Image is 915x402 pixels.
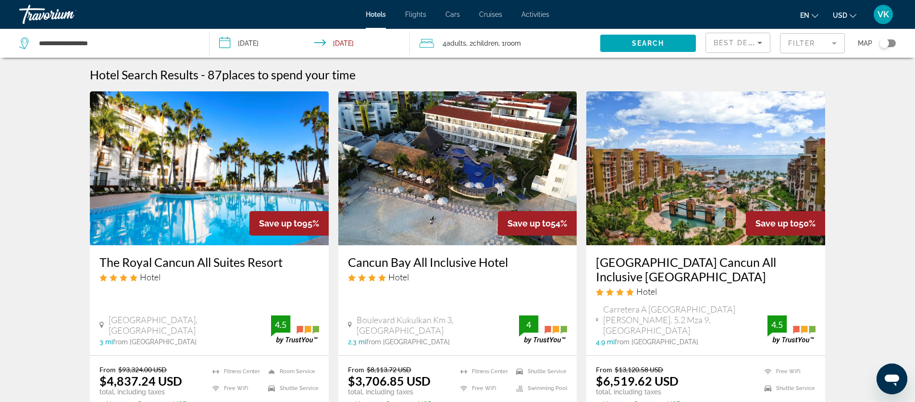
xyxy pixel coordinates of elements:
[872,39,896,48] button: Toggle map
[208,365,263,377] li: Fitness Center
[858,37,872,50] span: Map
[99,272,319,282] div: 4 star Hotel
[596,365,612,374] span: From
[760,382,816,394] li: Shuttle Service
[99,374,182,388] ins: $4,837.24 USD
[511,382,567,394] li: Swimming Pool
[456,382,511,394] li: Free WiFi
[714,37,762,49] mat-select: Sort by
[800,12,809,19] span: en
[445,11,460,18] a: Cars
[466,37,498,50] span: , 2
[746,211,825,236] div: 50%
[596,338,615,346] span: 4.9 mi
[99,338,113,346] span: 3 mi
[780,33,845,54] button: Filter
[519,315,567,344] img: trustyou-badge.svg
[507,218,551,228] span: Save up to
[519,319,538,330] div: 4
[603,304,767,336] span: Carretera A [GEOGRAPHIC_DATA][PERSON_NAME]. 5.2 Mza 9, [GEOGRAPHIC_DATA]
[201,67,205,82] span: -
[348,272,568,282] div: 4 star Hotel
[263,382,319,394] li: Shuttle Service
[90,67,198,82] h1: Hotel Search Results
[596,388,691,396] p: total, including taxes
[90,91,329,245] img: Hotel image
[833,12,847,19] span: USD
[446,39,466,47] span: Adults
[505,39,521,47] span: Room
[596,374,679,388] ins: $6,519.62 USD
[586,91,825,245] img: Hotel image
[140,272,161,282] span: Hotel
[877,364,907,394] iframe: Button to launch messaging window
[338,91,577,245] img: Hotel image
[456,365,511,377] li: Fitness Center
[348,365,364,374] span: From
[109,314,271,336] span: [GEOGRAPHIC_DATA], [GEOGRAPHIC_DATA]
[99,255,319,269] a: The Royal Cancun All Suites Resort
[632,39,665,47] span: Search
[366,338,450,346] span: from [GEOGRAPHIC_DATA]
[410,29,600,58] button: Travelers: 4 adults, 2 children
[348,255,568,269] a: Cancun Bay All Inclusive Hotel
[113,338,197,346] span: from [GEOGRAPHIC_DATA]
[800,8,818,22] button: Change language
[118,365,167,374] del: $93,324.00 USD
[755,218,799,228] span: Save up to
[99,365,116,374] span: From
[348,374,431,388] ins: $3,706.85 USD
[405,11,426,18] a: Flights
[259,218,302,228] span: Save up to
[443,37,466,50] span: 4
[222,67,356,82] span: places to spend your time
[521,11,549,18] a: Activities
[760,365,816,377] li: Free WiFi
[210,29,409,58] button: Check-in date: Jan 4, 2026 Check-out date: Jan 11, 2026
[596,286,816,297] div: 4 star Hotel
[271,319,290,330] div: 4.5
[348,388,443,396] p: total, including taxes
[473,39,498,47] span: Children
[600,35,695,52] button: Search
[615,365,663,374] del: $13,120.58 USD
[596,255,816,284] a: [GEOGRAPHIC_DATA] Cancun All Inclusive [GEOGRAPHIC_DATA]
[878,10,889,19] span: VK
[714,39,764,47] span: Best Deals
[19,2,115,27] a: Travorium
[479,11,502,18] a: Cruises
[871,4,896,25] button: User Menu
[357,314,519,336] span: Boulevard Kukulkan Km 3, [GEOGRAPHIC_DATA]
[615,338,698,346] span: from [GEOGRAPHIC_DATA]
[208,382,263,394] li: Free WiFi
[767,319,787,330] div: 4.5
[249,211,329,236] div: 95%
[388,272,409,282] span: Hotel
[208,67,356,82] h2: 87
[511,365,567,377] li: Shuttle Service
[99,388,194,396] p: total, including taxes
[636,286,657,297] span: Hotel
[263,365,319,377] li: Room Service
[833,8,856,22] button: Change currency
[367,365,411,374] del: $8,113.72 USD
[348,338,366,346] span: 2.3 mi
[498,37,521,50] span: , 1
[767,315,816,344] img: trustyou-badge.svg
[271,315,319,344] img: trustyou-badge.svg
[366,11,386,18] a: Hotels
[498,211,577,236] div: 54%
